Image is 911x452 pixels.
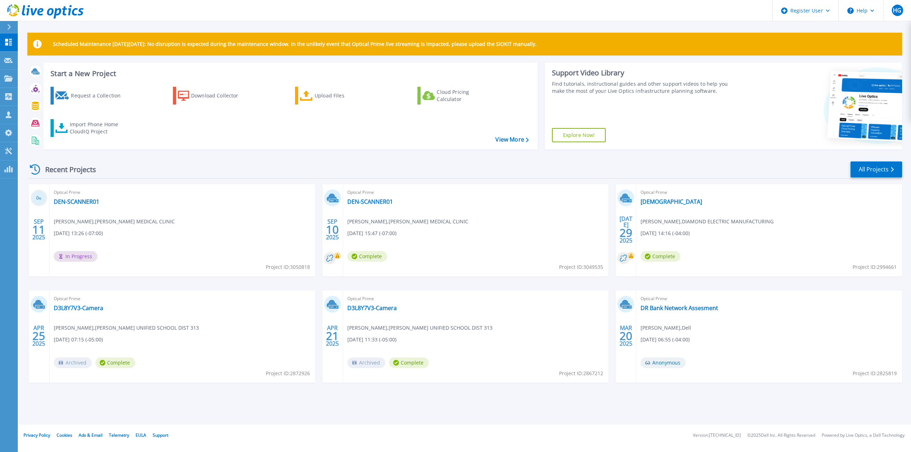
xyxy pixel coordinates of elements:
[31,194,47,202] h3: 0
[95,357,135,368] span: Complete
[32,217,46,243] div: SEP 2025
[693,433,741,438] li: Version: [TECHNICAL_ID]
[747,433,815,438] li: © 2025 Dell Inc. All Rights Reserved
[495,136,528,143] a: View More
[822,433,905,438] li: Powered by Live Optics, a Dell Technology
[54,229,103,237] span: [DATE] 13:26 (-07:00)
[54,324,199,332] span: [PERSON_NAME] , [PERSON_NAME] UNIFIED SCHOOL DIST 313
[326,333,339,339] span: 21
[853,369,897,377] span: Project ID: 2825819
[437,89,494,103] div: Cloud Pricing Calculator
[295,87,374,105] a: Upload Files
[552,80,737,95] div: Find tutorials, instructional guides and other support videos to help you make the most of your L...
[54,336,103,344] span: [DATE] 07:15 (-05:00)
[552,68,737,78] div: Support Video Library
[23,432,50,438] a: Privacy Policy
[347,295,605,303] span: Optical Prime
[347,218,468,225] span: [PERSON_NAME] , [PERSON_NAME] MEDICAL CLINIC
[266,263,310,271] span: Project ID: 3050818
[153,432,168,438] a: Support
[32,227,45,233] span: 11
[641,251,680,262] span: Complete
[347,251,387,262] span: Complete
[417,87,497,105] a: Cloud Pricing Calculator
[326,227,339,233] span: 10
[641,336,690,344] span: [DATE] 06:55 (-04:00)
[641,188,898,196] span: Optical Prime
[51,87,130,105] a: Request a Collection
[347,357,385,368] span: Archived
[136,432,146,438] a: EULA
[641,218,774,225] span: [PERSON_NAME] , DIAMOND ELECTRIC MANUFACTURING
[893,7,901,13] span: HG
[559,263,603,271] span: Project ID: 3049535
[620,333,632,339] span: 20
[173,87,252,105] a: Download Collector
[51,70,528,78] h3: Start a New Project
[32,323,46,349] div: APR 2025
[70,121,125,135] div: Import Phone Home CloudIQ Project
[851,161,902,177] a: All Projects
[326,323,339,349] div: APR 2025
[347,229,396,237] span: [DATE] 15:47 (-07:00)
[853,263,897,271] span: Project ID: 2994661
[32,333,45,339] span: 25
[347,336,396,344] span: [DATE] 11:33 (-05:00)
[559,369,603,377] span: Project ID: 2867212
[347,198,393,205] a: DEN-SCANNER01
[54,188,311,196] span: Optical Prime
[109,432,129,438] a: Telemetry
[54,295,311,303] span: Optical Prime
[315,89,372,103] div: Upload Files
[53,41,537,47] p: Scheduled Maintenance [DATE][DATE]: No disruption is expected during the maintenance window. In t...
[39,196,41,200] span: %
[641,304,718,312] a: DR Bank Network Assesment
[641,295,898,303] span: Optical Prime
[620,230,632,236] span: 29
[552,128,606,142] a: Explore Now!
[27,161,106,178] div: Recent Projects
[326,217,339,243] div: SEP 2025
[57,432,72,438] a: Cookies
[619,323,633,349] div: MAR 2025
[347,304,397,312] a: D3L8Y7V3-Camera
[54,251,98,262] span: In Progress
[71,89,128,103] div: Request a Collection
[641,229,690,237] span: [DATE] 14:16 (-04:00)
[641,198,702,205] a: [DEMOGRAPHIC_DATA]
[54,357,92,368] span: Archived
[389,357,429,368] span: Complete
[641,324,691,332] span: [PERSON_NAME] , Dell
[54,218,175,225] span: [PERSON_NAME] , [PERSON_NAME] MEDICAL CLINIC
[641,357,686,368] span: Anonymous
[347,188,605,196] span: Optical Prime
[191,89,248,103] div: Download Collector
[54,198,99,205] a: DEN-SCANNER01
[347,324,493,332] span: [PERSON_NAME] , [PERSON_NAME] UNIFIED SCHOOL DIST 313
[79,432,102,438] a: Ads & Email
[266,369,310,377] span: Project ID: 2872926
[619,217,633,243] div: [DATE] 2025
[54,304,103,312] a: D3L8Y7V3-Camera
